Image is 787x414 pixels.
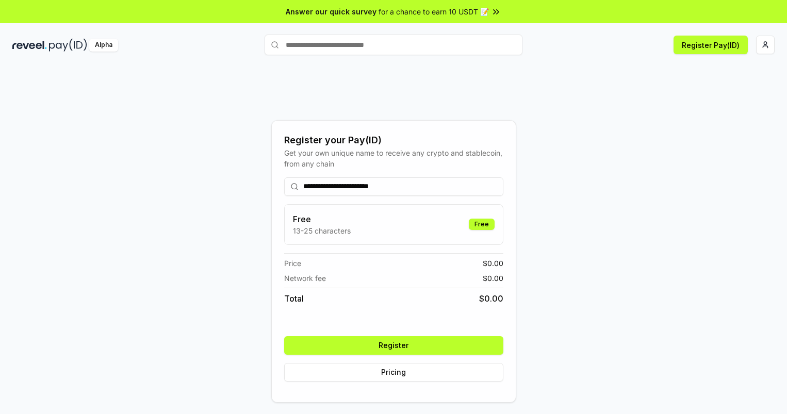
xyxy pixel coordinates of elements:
[293,213,351,225] h3: Free
[379,6,489,17] span: for a chance to earn 10 USDT 📝
[284,363,503,382] button: Pricing
[469,219,495,230] div: Free
[89,39,118,52] div: Alpha
[293,225,351,236] p: 13-25 characters
[483,258,503,269] span: $ 0.00
[674,36,748,54] button: Register Pay(ID)
[483,273,503,284] span: $ 0.00
[284,147,503,169] div: Get your own unique name to receive any crypto and stablecoin, from any chain
[12,39,47,52] img: reveel_dark
[284,336,503,355] button: Register
[49,39,87,52] img: pay_id
[286,6,376,17] span: Answer our quick survey
[284,258,301,269] span: Price
[284,273,326,284] span: Network fee
[284,133,503,147] div: Register your Pay(ID)
[479,292,503,305] span: $ 0.00
[284,292,304,305] span: Total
